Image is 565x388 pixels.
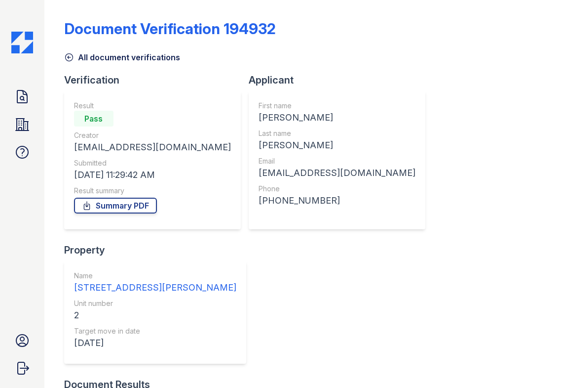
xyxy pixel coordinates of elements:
[74,271,236,281] div: Name
[74,336,236,350] div: [DATE]
[74,158,231,168] div: Submitted
[74,168,231,182] div: [DATE] 11:29:42 AM
[74,326,236,336] div: Target move in date
[74,308,236,322] div: 2
[259,129,415,138] div: Last name
[74,271,236,295] a: Name [STREET_ADDRESS][PERSON_NAME]
[64,73,249,87] div: Verification
[74,281,236,295] div: [STREET_ADDRESS][PERSON_NAME]
[74,299,236,308] div: Unit number
[259,194,415,208] div: [PHONE_NUMBER]
[249,73,433,87] div: Applicant
[259,111,415,125] div: [PERSON_NAME]
[524,348,555,378] iframe: chat widget
[259,166,415,180] div: [EMAIL_ADDRESS][DOMAIN_NAME]
[74,140,231,154] div: [EMAIL_ADDRESS][DOMAIN_NAME]
[11,32,33,53] img: CE_Icon_Blue-c292c112584629df590d857e76928e9f676e5b41ef8f769ba2f05ee15b207248.png
[259,138,415,152] div: [PERSON_NAME]
[74,111,113,127] div: Pass
[74,186,231,196] div: Result summary
[259,101,415,111] div: First name
[64,20,276,38] div: Document Verification 194932
[74,130,231,140] div: Creator
[74,101,231,111] div: Result
[64,51,180,63] a: All document verifications
[74,198,157,214] a: Summary PDF
[64,243,254,257] div: Property
[259,184,415,194] div: Phone
[259,156,415,166] div: Email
